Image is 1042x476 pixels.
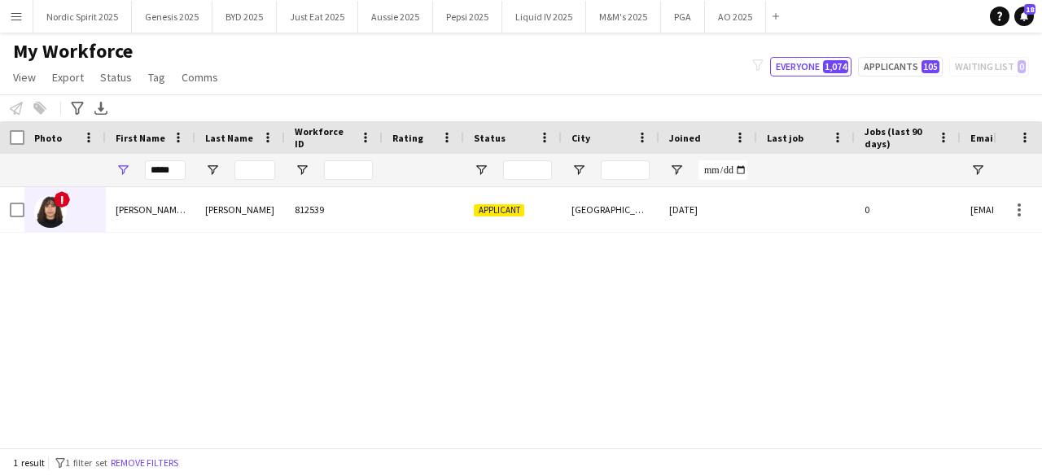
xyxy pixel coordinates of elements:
[68,98,87,118] app-action-btn: Advanced filters
[661,1,705,33] button: PGA
[13,70,36,85] span: View
[669,163,684,177] button: Open Filter Menu
[571,132,590,144] span: City
[205,132,253,144] span: Last Name
[100,70,132,85] span: Status
[586,1,661,33] button: M&M's 2025
[205,163,220,177] button: Open Filter Menu
[195,187,285,232] div: [PERSON_NAME]
[175,67,225,88] a: Comms
[33,1,132,33] button: Nordic Spirit 2025
[698,160,747,180] input: Joined Filter Input
[324,160,373,180] input: Workforce ID Filter Input
[94,67,138,88] a: Status
[562,187,659,232] div: [GEOGRAPHIC_DATA]
[295,125,353,150] span: Workforce ID
[922,60,939,73] span: 105
[295,163,309,177] button: Open Filter Menu
[7,67,42,88] a: View
[855,187,961,232] div: 0
[91,98,111,118] app-action-btn: Export XLSX
[474,204,524,216] span: Applicant
[285,187,383,232] div: 812539
[502,1,586,33] button: Liquid IV 2025
[52,70,84,85] span: Export
[182,70,218,85] span: Comms
[659,187,757,232] div: [DATE]
[34,195,67,228] img: Liz Andrea Alvarado Abad
[858,57,943,76] button: Applicants105
[34,132,62,144] span: Photo
[1014,7,1034,26] a: 18
[970,132,996,144] span: Email
[1024,4,1035,15] span: 18
[13,39,133,63] span: My Workforce
[116,163,130,177] button: Open Filter Menu
[770,57,852,76] button: Everyone1,074
[116,132,165,144] span: First Name
[705,1,766,33] button: AO 2025
[823,60,848,73] span: 1,074
[106,187,195,232] div: [PERSON_NAME] [PERSON_NAME]
[212,1,277,33] button: BYD 2025
[571,163,586,177] button: Open Filter Menu
[145,160,186,180] input: First Name Filter Input
[358,1,433,33] button: Aussie 2025
[392,132,423,144] span: Rating
[54,191,70,207] span: !
[503,160,552,180] input: Status Filter Input
[767,132,803,144] span: Last job
[277,1,358,33] button: Just Eat 2025
[234,160,275,180] input: Last Name Filter Input
[142,67,172,88] a: Tag
[148,70,165,85] span: Tag
[132,1,212,33] button: Genesis 2025
[474,163,488,177] button: Open Filter Menu
[433,1,502,33] button: Pepsi 2025
[46,67,90,88] a: Export
[474,132,506,144] span: Status
[669,132,701,144] span: Joined
[865,125,931,150] span: Jobs (last 90 days)
[970,163,985,177] button: Open Filter Menu
[601,160,650,180] input: City Filter Input
[107,454,182,472] button: Remove filters
[65,456,107,469] span: 1 filter set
